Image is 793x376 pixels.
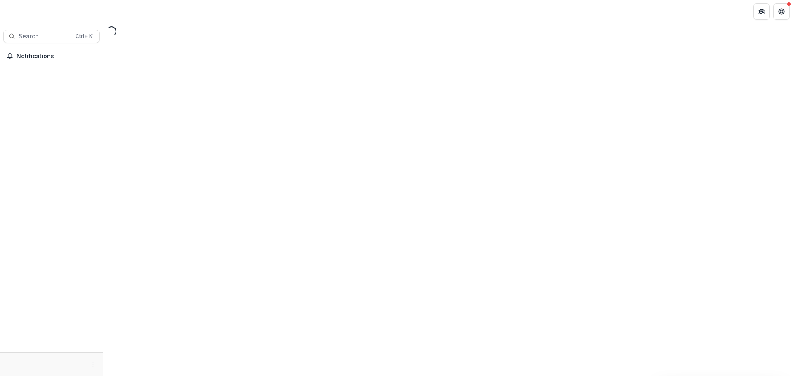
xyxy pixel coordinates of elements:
[88,359,98,369] button: More
[3,50,100,63] button: Notifications
[753,3,770,20] button: Partners
[773,3,790,20] button: Get Help
[17,53,96,60] span: Notifications
[19,33,71,40] span: Search...
[74,32,94,41] div: Ctrl + K
[3,30,100,43] button: Search...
